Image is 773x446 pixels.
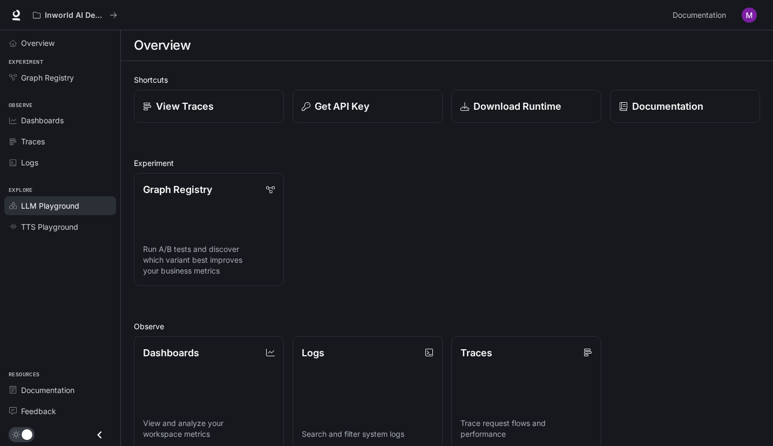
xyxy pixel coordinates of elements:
[4,402,116,421] a: Feedback
[21,157,38,168] span: Logs
[143,345,199,360] p: Dashboards
[293,90,443,123] button: Get API Key
[738,4,760,26] button: User avatar
[302,429,433,440] p: Search and filter system logs
[21,37,55,49] span: Overview
[87,424,112,446] button: Close drawer
[134,321,760,332] h2: Observe
[4,196,116,215] a: LLM Playground
[28,4,122,26] button: All workspaces
[742,8,757,23] img: User avatar
[21,136,45,147] span: Traces
[673,9,726,22] span: Documentation
[45,11,105,20] p: Inworld AI Demos
[22,428,32,440] span: Dark mode toggle
[4,153,116,172] a: Logs
[134,74,760,85] h2: Shortcuts
[21,405,56,417] span: Feedback
[134,173,284,286] a: Graph RegistryRun A/B tests and discover which variant best improves your business metrics
[4,34,116,52] a: Overview
[302,345,324,360] p: Logs
[21,115,64,126] span: Dashboards
[668,4,734,26] a: Documentation
[473,99,561,114] p: Download Runtime
[315,99,369,114] p: Get API Key
[4,217,116,236] a: TTS Playground
[21,72,74,83] span: Graph Registry
[21,200,79,211] span: LLM Playground
[4,381,116,400] a: Documentation
[156,99,214,114] p: View Traces
[460,418,592,440] p: Trace request flows and performance
[134,35,191,56] h1: Overview
[4,111,116,130] a: Dashboards
[134,157,760,169] h2: Experiment
[134,90,284,123] a: View Traces
[4,68,116,87] a: Graph Registry
[632,99,703,114] p: Documentation
[21,221,78,232] span: TTS Playground
[21,384,74,396] span: Documentation
[451,90,601,123] a: Download Runtime
[610,90,760,123] a: Documentation
[143,182,212,197] p: Graph Registry
[4,132,116,151] a: Traces
[143,244,275,276] p: Run A/B tests and discover which variant best improves your business metrics
[460,345,492,360] p: Traces
[143,418,275,440] p: View and analyze your workspace metrics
